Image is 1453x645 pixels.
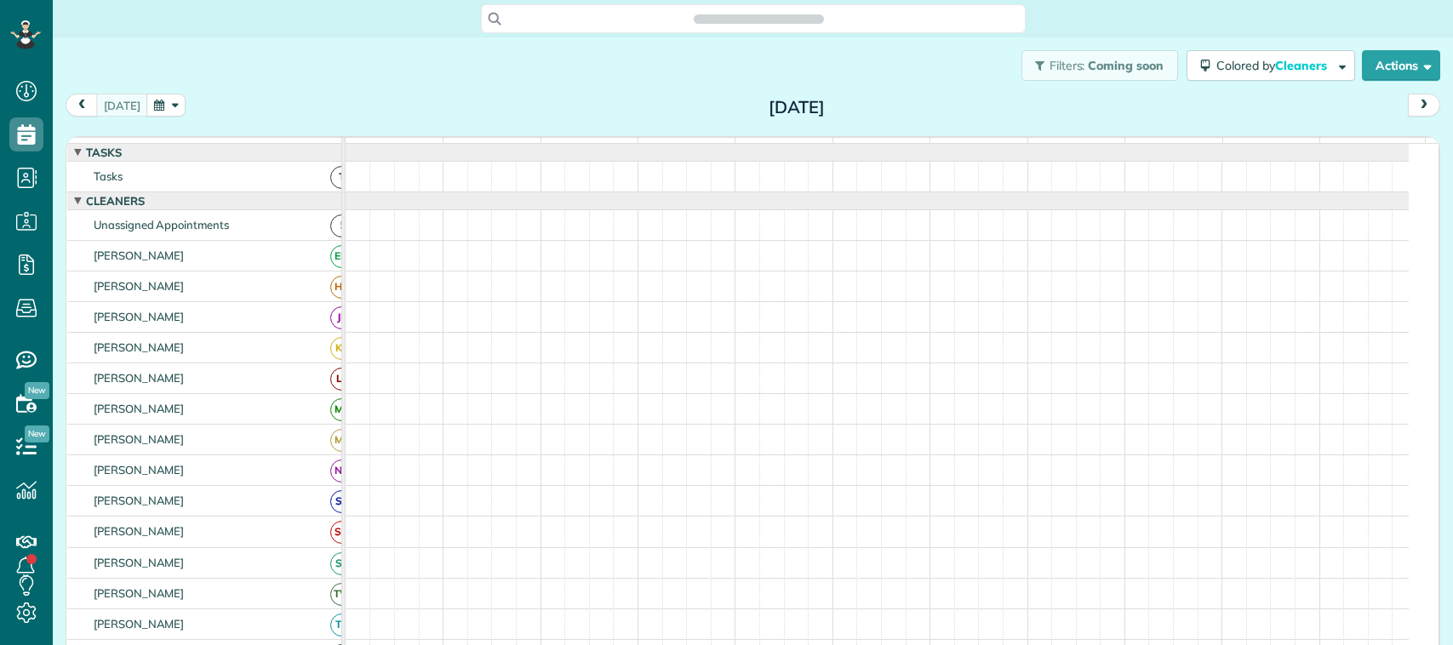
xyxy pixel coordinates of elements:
[66,94,98,117] button: prev
[90,340,188,354] span: [PERSON_NAME]
[90,586,188,600] span: [PERSON_NAME]
[90,556,188,569] span: [PERSON_NAME]
[25,425,49,442] span: New
[711,10,807,27] span: Search ZenMaid…
[330,306,353,329] span: JB
[330,583,353,606] span: TW
[1223,141,1253,155] span: 4pm
[90,169,126,183] span: Tasks
[443,141,475,155] span: 8am
[1275,58,1330,73] span: Cleaners
[90,248,188,262] span: [PERSON_NAME]
[90,310,188,323] span: [PERSON_NAME]
[90,617,188,631] span: [PERSON_NAME]
[330,429,353,452] span: MB
[90,402,188,415] span: [PERSON_NAME]
[330,521,353,544] span: SM
[330,166,353,189] span: T
[330,214,353,237] span: !
[690,98,903,117] h2: [DATE]
[96,94,148,117] button: [DATE]
[1050,58,1085,73] span: Filters:
[638,141,677,155] span: 10am
[330,398,353,421] span: MT
[930,141,960,155] span: 1pm
[330,614,353,636] span: TP
[330,245,353,268] span: EM
[833,141,870,155] span: 12pm
[83,194,148,208] span: Cleaners
[330,459,353,482] span: NN
[90,432,188,446] span: [PERSON_NAME]
[90,463,188,477] span: [PERSON_NAME]
[1320,141,1350,155] span: 5pm
[735,141,774,155] span: 11am
[541,141,573,155] span: 9am
[1408,94,1440,117] button: next
[1362,50,1440,81] button: Actions
[330,276,353,299] span: HC
[1088,58,1164,73] span: Coming soon
[90,218,232,231] span: Unassigned Appointments
[83,146,125,159] span: Tasks
[330,490,353,513] span: SB
[25,382,49,399] span: New
[330,337,353,360] span: KB
[90,279,188,293] span: [PERSON_NAME]
[346,141,377,155] span: 7am
[90,494,188,507] span: [PERSON_NAME]
[330,552,353,575] span: SP
[1125,141,1155,155] span: 3pm
[90,371,188,385] span: [PERSON_NAME]
[90,524,188,538] span: [PERSON_NAME]
[330,368,353,391] span: LF
[1216,58,1333,73] span: Colored by
[1187,50,1355,81] button: Colored byCleaners
[1028,141,1058,155] span: 2pm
